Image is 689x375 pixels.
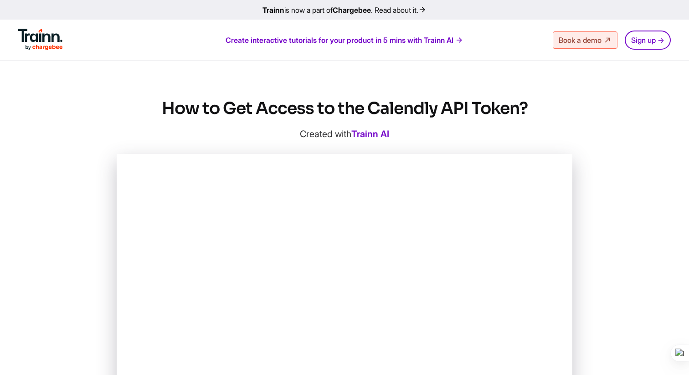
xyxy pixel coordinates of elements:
[559,36,602,45] span: Book a demo
[262,5,284,15] b: Trainn
[643,331,689,375] iframe: Chat Widget
[625,31,671,50] a: Sign up →
[117,98,572,119] h1: How to Get Access to the Calendly API Token?
[333,5,371,15] b: Chargebee
[553,31,617,49] a: Book a demo
[226,35,463,45] a: Create interactive tutorials for your product in 5 mins with Trainn AI
[351,128,389,139] a: Trainn AI
[226,35,453,45] span: Create interactive tutorials for your product in 5 mins with Trainn AI
[18,29,63,51] img: Trainn Logo
[117,128,572,139] p: Created with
